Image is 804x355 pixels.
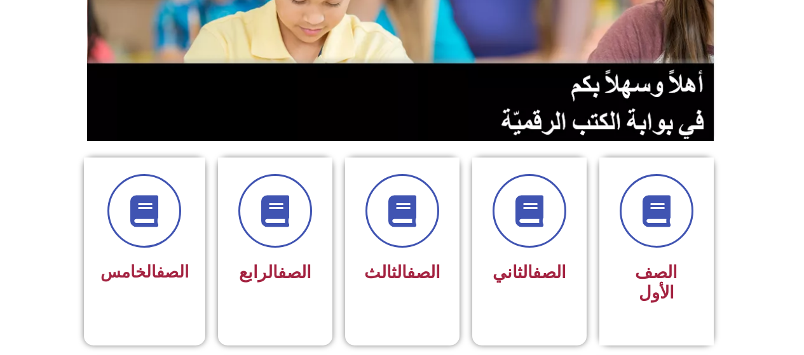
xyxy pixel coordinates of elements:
[100,262,189,281] span: الخامس
[493,262,566,283] span: الثاني
[635,262,678,303] span: الصف الأول
[278,262,311,283] a: الصف
[364,262,440,283] span: الثالث
[407,262,440,283] a: الصف
[533,262,566,283] a: الصف
[239,262,311,283] span: الرابع
[156,262,189,281] a: الصف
